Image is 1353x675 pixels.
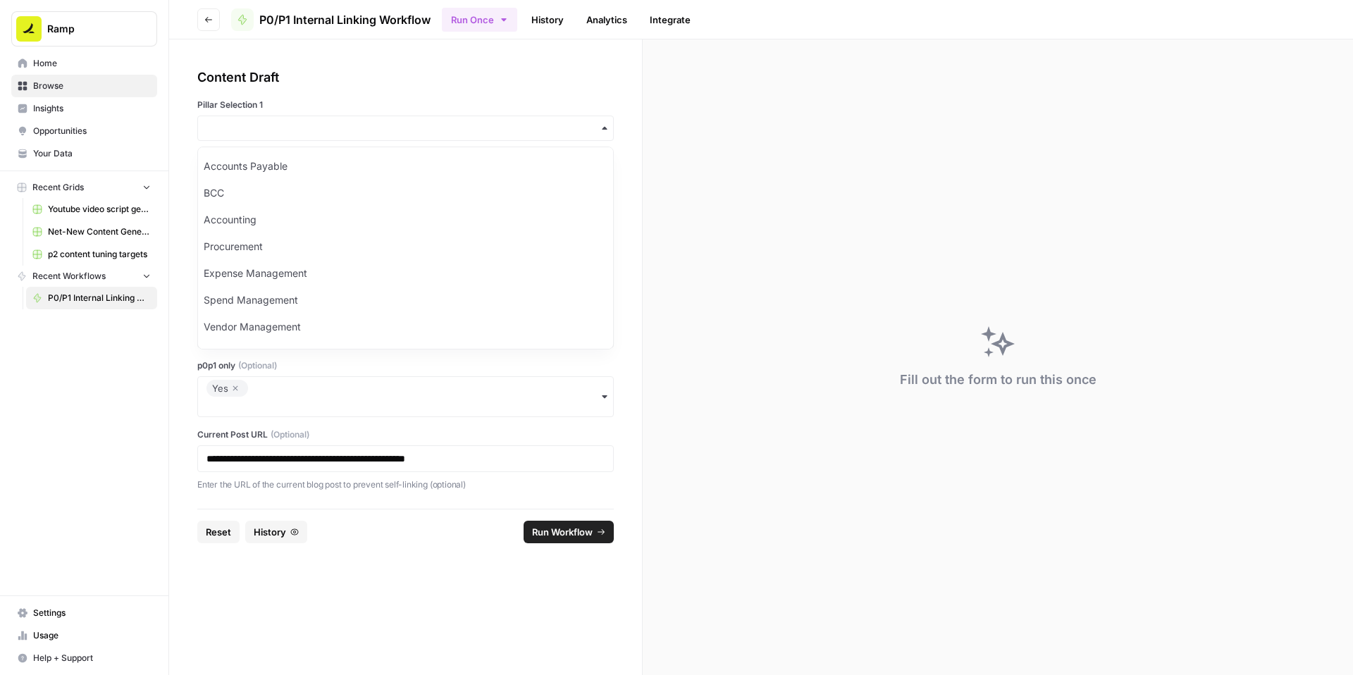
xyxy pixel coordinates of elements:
a: Browse [11,75,157,97]
span: Recent Workflows [32,270,106,283]
span: Ramp [47,22,132,36]
div: FinOps [198,340,613,367]
span: Opportunities [33,125,151,137]
a: P0/P1 Internal Linking Workflow [231,8,431,31]
a: Settings [11,602,157,624]
span: Usage [33,629,151,642]
a: History [523,8,572,31]
span: (Optional) [238,359,277,372]
div: Fill out the form to run this once [900,370,1096,390]
a: Usage [11,624,157,647]
p: Enter the URL of the current blog post to prevent self-linking (optional) [197,478,614,492]
label: Current Post URL [197,428,614,441]
span: Your Data [33,147,151,160]
span: (Optional) [271,428,309,441]
span: Youtube video script generator [48,203,151,216]
a: Insights [11,97,157,120]
span: Run Workflow [532,525,593,539]
a: P0/P1 Internal Linking Workflow [26,287,157,309]
span: Net-New Content Generator - Grid Template [48,225,151,238]
button: Recent Grids [11,177,157,198]
button: Recent Workflows [11,266,157,287]
button: Help + Support [11,647,157,669]
button: Workspace: Ramp [11,11,157,47]
div: Content Draft [197,68,614,87]
button: Reset [197,521,240,543]
div: Expense Management [198,260,613,287]
span: P0/P1 Internal Linking Workflow [48,292,151,304]
span: P0/P1 Internal Linking Workflow [259,11,431,28]
a: Home [11,52,157,75]
a: Opportunities [11,120,157,142]
a: Youtube video script generator [26,198,157,221]
div: Accounts Payable [198,153,613,180]
a: Analytics [578,8,636,31]
span: Home [33,57,151,70]
a: Net-New Content Generator - Grid Template [26,221,157,243]
span: Help + Support [33,652,151,664]
span: p2 content tuning targets [48,248,151,261]
span: Settings [33,607,151,619]
div: Spend Management [198,287,613,314]
div: Accounting [198,206,613,233]
a: Integrate [641,8,699,31]
div: Procurement [198,233,613,260]
label: p0p1 only [197,359,614,372]
div: Vendor Management [198,314,613,340]
img: Ramp Logo [16,16,42,42]
span: History [254,525,286,539]
div: BCC [198,180,613,206]
button: Run Once [442,8,517,32]
button: History [245,521,307,543]
label: Pillar Selection 1 [197,99,614,111]
span: Reset [206,525,231,539]
button: Yes [197,376,614,417]
a: Your Data [11,142,157,165]
div: Yes [212,380,242,397]
a: p2 content tuning targets [26,243,157,266]
span: Insights [33,102,151,115]
span: Recent Grids [32,181,84,194]
button: Run Workflow [524,521,614,543]
span: Browse [33,80,151,92]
